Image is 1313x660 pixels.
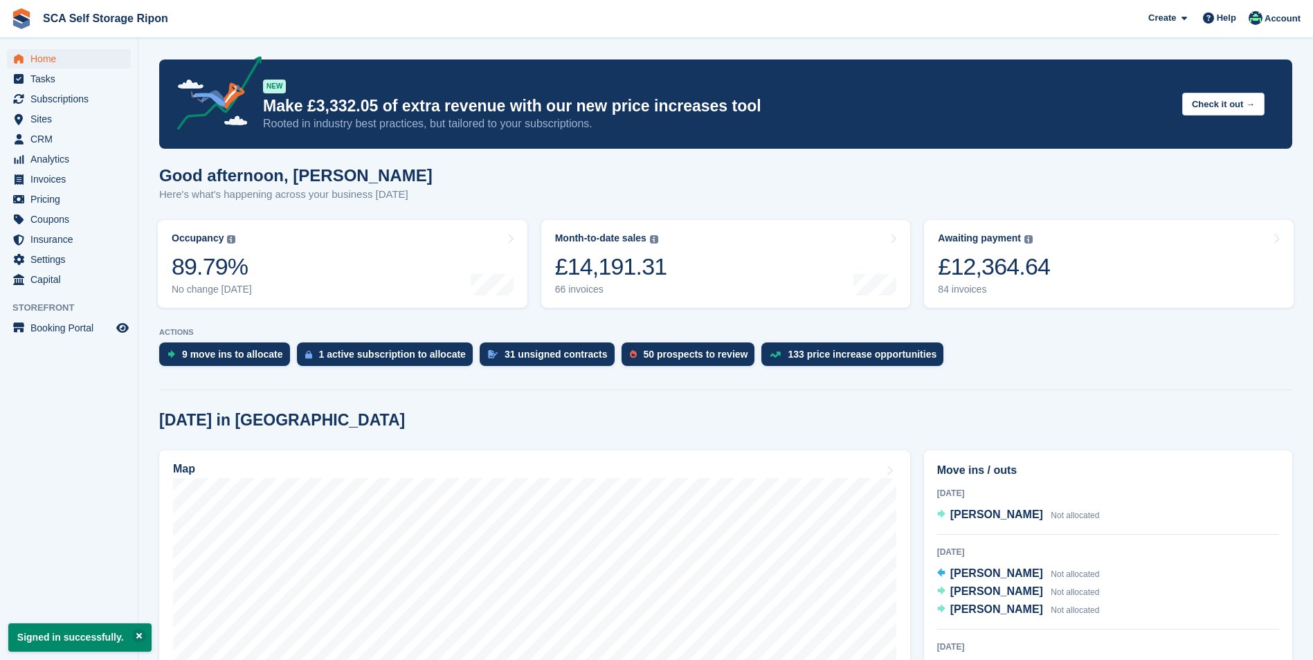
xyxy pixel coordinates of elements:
[1051,605,1099,615] span: Not allocated
[37,7,174,30] a: SCA Self Storage Ripon
[7,270,131,289] a: menu
[7,169,131,189] a: menu
[650,235,658,244] img: icon-info-grey-7440780725fd019a000dd9b08b2336e03edf1995a4989e88bcd33f0948082b44.svg
[555,232,646,244] div: Month-to-date sales
[788,349,936,360] div: 133 price increase opportunities
[761,342,950,373] a: 133 price increase opportunities
[30,109,114,129] span: Sites
[541,220,911,308] a: Month-to-date sales £14,191.31 66 invoices
[7,230,131,249] a: menu
[937,601,1100,619] a: [PERSON_NAME] Not allocated
[30,89,114,109] span: Subscriptions
[630,350,637,358] img: prospect-51fa495bee0391a8d652442698ab0144808aea92771e9ea1ae160a38d050c398.svg
[950,567,1043,579] span: [PERSON_NAME]
[505,349,608,360] div: 31 unsigned contracts
[1182,93,1265,116] button: Check it out →
[30,169,114,189] span: Invoices
[7,89,131,109] a: menu
[1024,235,1033,244] img: icon-info-grey-7440780725fd019a000dd9b08b2336e03edf1995a4989e88bcd33f0948082b44.svg
[159,328,1292,337] p: ACTIONS
[937,506,1100,524] a: [PERSON_NAME] Not allocated
[644,349,748,360] div: 50 prospects to review
[227,235,235,244] img: icon-info-grey-7440780725fd019a000dd9b08b2336e03edf1995a4989e88bcd33f0948082b44.svg
[7,210,131,229] a: menu
[555,253,667,281] div: £14,191.31
[167,350,175,358] img: move_ins_to_allocate_icon-fdf77a2bb77ea45bf5b3d319d69a93e2d87916cf1d5bf7949dd705db3b84f3ca.svg
[1265,12,1301,26] span: Account
[7,190,131,209] a: menu
[30,210,114,229] span: Coupons
[30,190,114,209] span: Pricing
[30,250,114,269] span: Settings
[1051,587,1099,597] span: Not allocated
[938,253,1050,281] div: £12,364.64
[937,583,1100,601] a: [PERSON_NAME] Not allocated
[924,220,1294,308] a: Awaiting payment £12,364.64 84 invoices
[950,508,1043,520] span: [PERSON_NAME]
[7,318,131,338] a: menu
[159,411,405,430] h2: [DATE] in [GEOGRAPHIC_DATA]
[7,129,131,149] a: menu
[480,342,622,373] a: 31 unsigned contracts
[938,284,1050,295] div: 84 invoices
[30,230,114,249] span: Insurance
[159,187,433,203] p: Here's what's happening across your business [DATE]
[1051,511,1099,520] span: Not allocated
[30,129,114,149] span: CRM
[1249,11,1262,25] img: Thomas Webb
[950,603,1043,615] span: [PERSON_NAME]
[555,284,667,295] div: 66 invoices
[937,641,1279,653] div: [DATE]
[7,250,131,269] a: menu
[114,320,131,336] a: Preview store
[938,232,1021,244] div: Awaiting payment
[263,116,1171,131] p: Rooted in industry best practices, but tailored to your subscriptions.
[263,96,1171,116] p: Make £3,332.05 of extra revenue with our new price increases tool
[11,8,32,29] img: stora-icon-8386f47178a22dfd0bd8f6a31ec36ba5ce8667c1dd55bd0f319d3a0aa187defe.svg
[950,585,1043,597] span: [PERSON_NAME]
[7,149,131,169] a: menu
[30,69,114,89] span: Tasks
[8,623,152,652] p: Signed in successfully.
[172,232,224,244] div: Occupancy
[159,166,433,185] h1: Good afternoon, [PERSON_NAME]
[488,350,498,358] img: contract_signature_icon-13c848040528278c33f63329250d36e43548de30e8caae1d1a13099fd9432cc5.svg
[622,342,762,373] a: 50 prospects to review
[30,149,114,169] span: Analytics
[937,565,1100,583] a: [PERSON_NAME] Not allocated
[30,49,114,68] span: Home
[182,349,283,360] div: 9 move ins to allocate
[12,301,138,315] span: Storefront
[7,69,131,89] a: menu
[319,349,466,360] div: 1 active subscription to allocate
[297,342,480,373] a: 1 active subscription to allocate
[159,342,297,373] a: 9 move ins to allocate
[165,56,262,135] img: price-adjustments-announcement-icon-8257ccfd72463d97f412b2fc003d46551f7dbcb40ab6d574587a9cd5c0d94...
[305,350,312,359] img: active_subscription_to_allocate_icon-d502201f5373d7db506a760aba3b589e785aa758c864c3986d89f69b8ff3...
[1148,11,1176,25] span: Create
[173,463,195,475] h2: Map
[937,546,1279,558] div: [DATE]
[7,109,131,129] a: menu
[172,284,252,295] div: No change [DATE]
[172,253,252,281] div: 89.79%
[158,220,527,308] a: Occupancy 89.79% No change [DATE]
[7,49,131,68] a: menu
[1217,11,1236,25] span: Help
[937,462,1279,479] h2: Move ins / outs
[30,270,114,289] span: Capital
[937,487,1279,499] div: [DATE]
[770,351,781,358] img: price_increase_opportunities-93ffe204e8149a01c8c9dc8f82e8f89637d9d84a8eef4429ea346261dce0b2c0.svg
[30,318,114,338] span: Booking Portal
[263,80,286,93] div: NEW
[1051,569,1099,579] span: Not allocated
